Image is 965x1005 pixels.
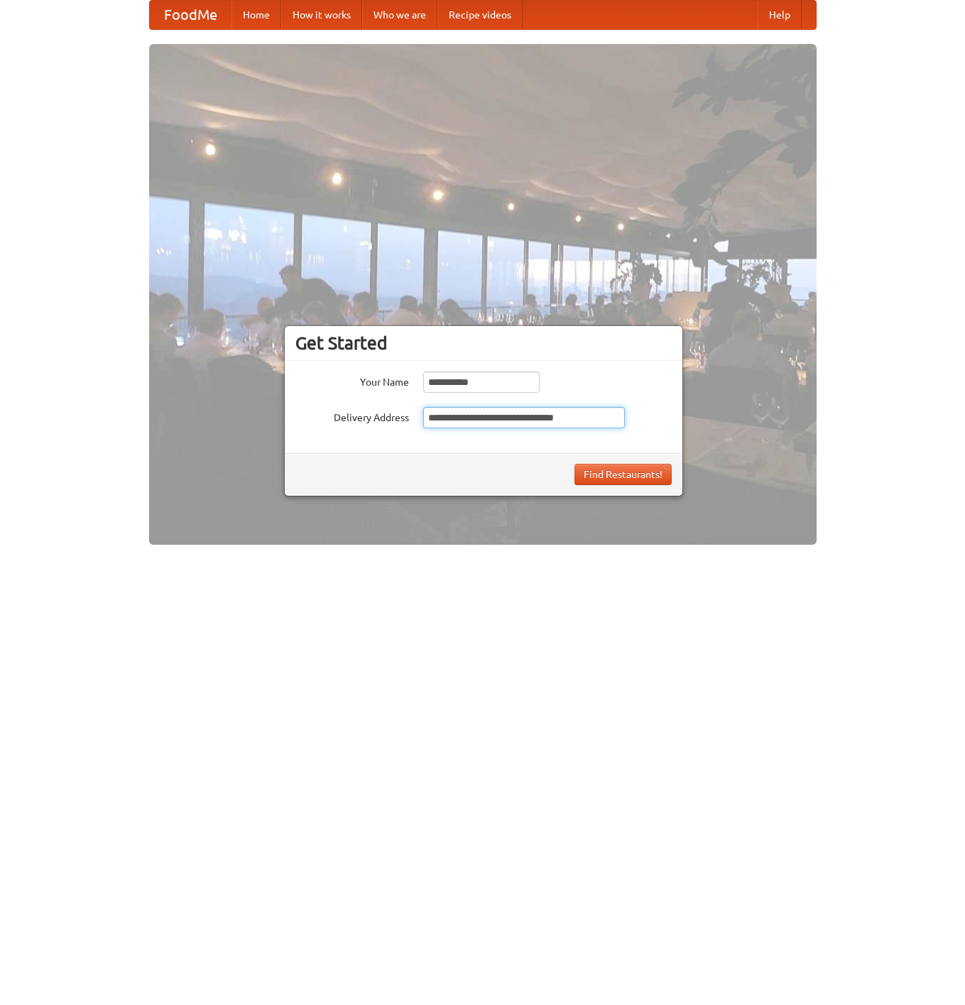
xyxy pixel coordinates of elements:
a: Help [758,1,802,29]
a: Who we are [362,1,437,29]
label: Your Name [295,371,409,389]
h3: Get Started [295,332,672,354]
a: FoodMe [150,1,231,29]
button: Find Restaurants! [574,464,672,485]
label: Delivery Address [295,407,409,425]
a: Recipe videos [437,1,523,29]
a: How it works [281,1,362,29]
a: Home [231,1,281,29]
